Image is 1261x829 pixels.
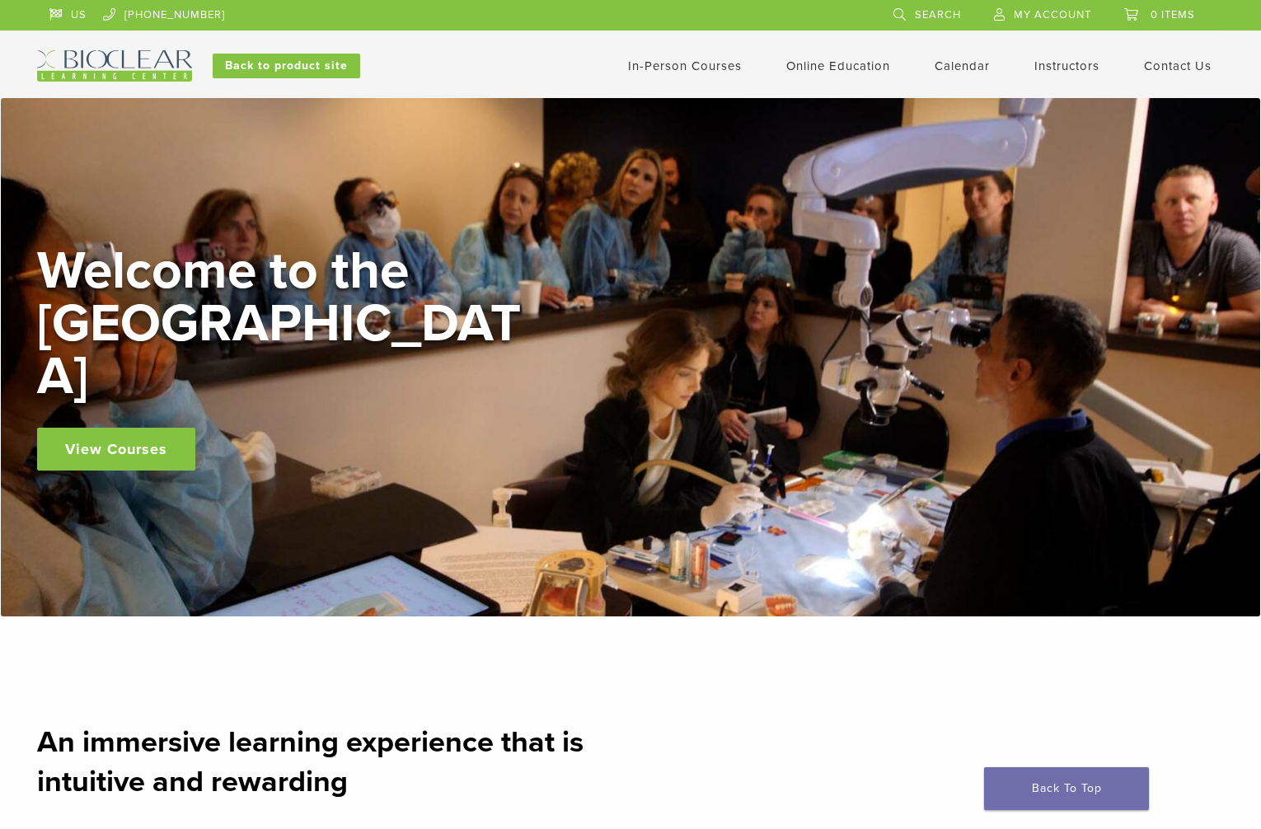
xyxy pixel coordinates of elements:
[935,59,990,73] a: Calendar
[915,8,961,21] span: Search
[1034,59,1099,73] a: Instructors
[984,767,1149,810] a: Back To Top
[786,59,890,73] a: Online Education
[1014,8,1091,21] span: My Account
[37,428,195,471] a: View Courses
[1151,8,1195,21] span: 0 items
[37,724,584,799] strong: An immersive learning experience that is intuitive and rewarding
[37,245,532,403] h2: Welcome to the [GEOGRAPHIC_DATA]
[628,59,742,73] a: In-Person Courses
[1144,59,1212,73] a: Contact Us
[37,50,192,82] img: Bioclear
[213,54,360,78] a: Back to product site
